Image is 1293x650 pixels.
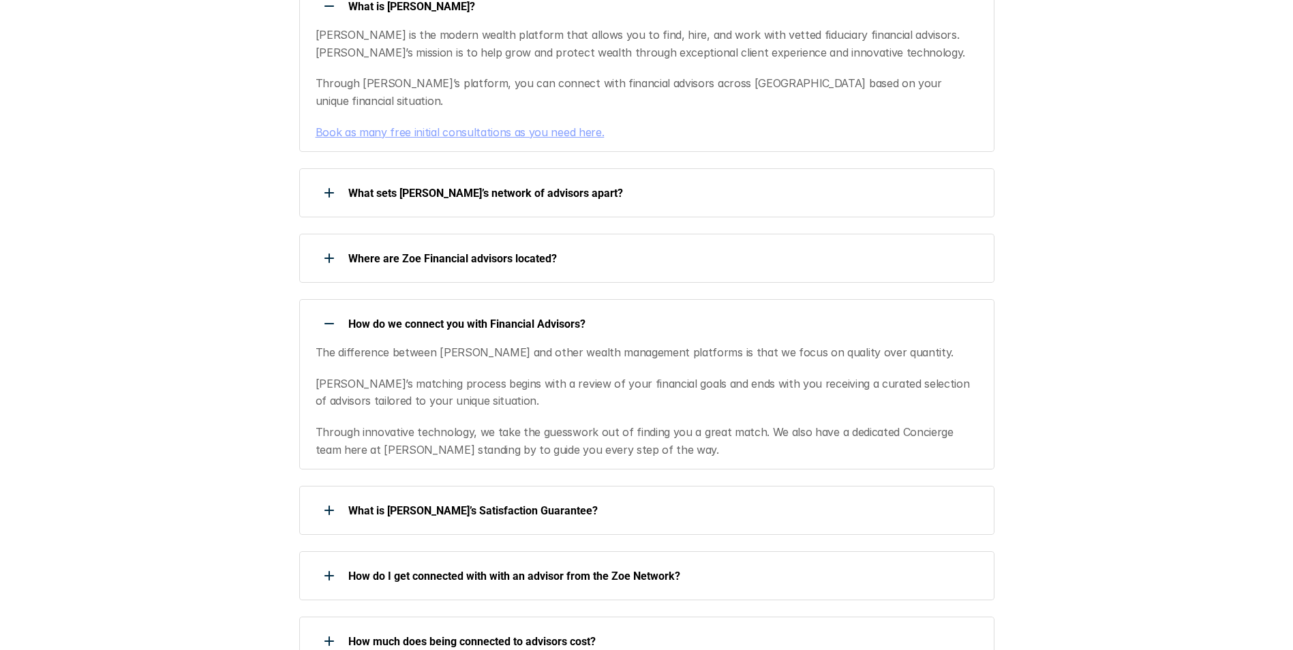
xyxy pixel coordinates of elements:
[348,187,977,200] p: What sets [PERSON_NAME]’s network of advisors apart?
[316,27,977,61] p: [PERSON_NAME] is the modern wealth platform that allows you to find, hire, and work with vetted f...
[316,75,977,110] p: Through [PERSON_NAME]’s platform, you can connect with financial advisors across [GEOGRAPHIC_DATA...
[348,252,977,265] p: Where are Zoe Financial advisors located?
[316,344,977,362] p: The difference between [PERSON_NAME] and other wealth management platforms is that we focus on qu...
[348,635,977,648] p: How much does being connected to advisors cost?
[348,504,977,517] p: What is [PERSON_NAME]’s Satisfaction Guarantee?
[348,318,977,330] p: How do we connect you with Financial Advisors?
[316,424,977,459] p: Through innovative technology, we take the guesswork out of finding you a great match. We also ha...
[348,570,977,583] p: How do I get connected with with an advisor from the Zoe Network?
[316,375,977,410] p: [PERSON_NAME]’s matching process begins with a review of your financial goals and ends with you r...
[316,125,605,139] a: Book as many free initial consultations as you need here.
